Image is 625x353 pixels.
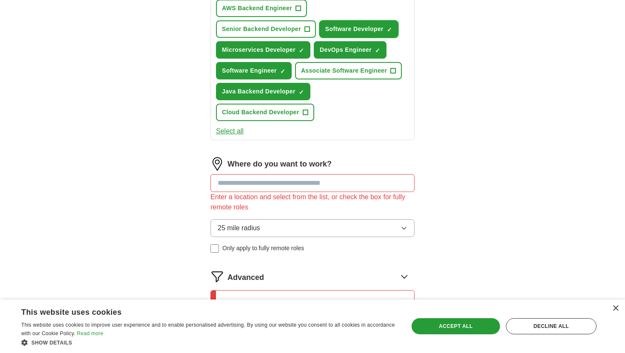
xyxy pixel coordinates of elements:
[612,305,619,312] div: Close
[216,126,244,136] button: Select all
[31,340,72,346] span: Show details
[222,87,295,96] span: Java Backend Developer
[299,89,304,96] span: ✓
[210,270,224,283] img: filter
[216,104,314,121] button: Cloud Backend Developer
[223,297,407,308] p: Please correct the following errors:
[21,322,395,336] span: This website uses cookies to improve user experience and to enable personalised advertising. By u...
[210,244,219,253] input: Only apply to fully remote roles
[210,219,415,237] button: 25 mile radius
[222,108,299,117] span: Cloud Backend Developer
[222,4,292,13] span: AWS Backend Engineer
[222,244,304,253] span: Only apply to fully remote roles
[387,26,392,33] span: ✓
[216,20,316,38] button: Senior Backend Developer
[21,338,397,347] div: Show details
[506,318,597,334] div: Decline all
[320,45,372,54] span: DevOps Engineer
[21,305,376,317] div: This website uses cookies
[222,45,295,54] span: Microservices Developer
[314,41,386,59] button: DevOps Engineer✓
[299,47,304,54] span: ✓
[227,272,264,283] span: Advanced
[280,68,285,75] span: ✓
[295,62,402,79] button: Associate Software Engineer
[210,192,415,212] div: Enter a location and select from the list, or check the box for fully remote roles
[227,158,332,170] label: Where do you want to work?
[325,25,384,34] span: Software Developer
[222,66,277,75] span: Software Engineer
[216,62,292,79] button: Software Engineer✓
[218,223,260,233] span: 25 mile radius
[412,318,500,334] div: Accept all
[216,41,310,59] button: Microservices Developer✓
[222,25,301,34] span: Senior Backend Developer
[301,66,387,75] span: Associate Software Engineer
[216,83,310,100] button: Java Backend Developer✓
[319,20,398,38] button: Software Developer✓
[77,330,103,336] a: Read more, opens a new window
[210,157,224,171] img: location.png
[375,47,380,54] span: ✓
